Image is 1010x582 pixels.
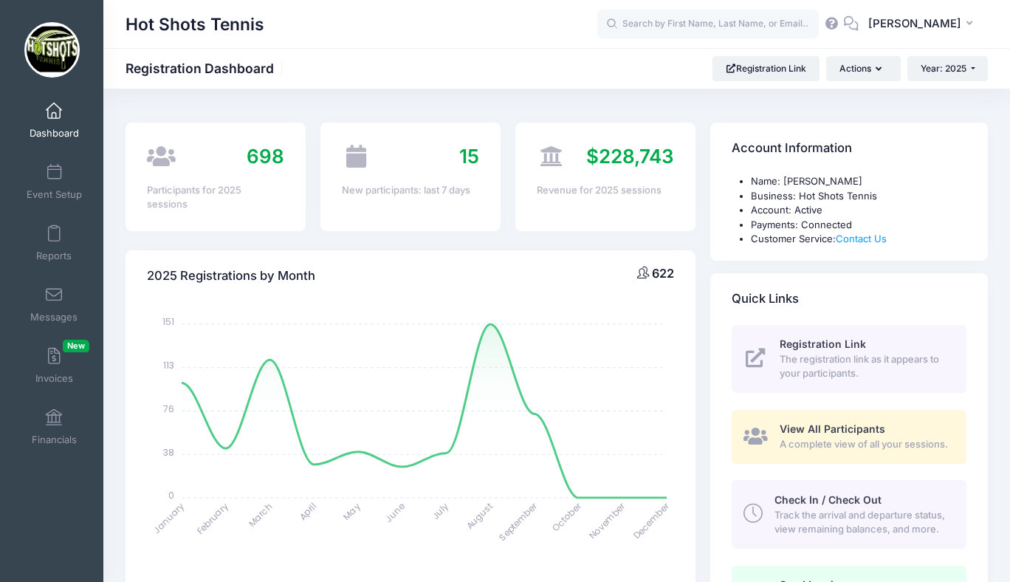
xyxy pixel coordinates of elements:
[163,445,174,458] tspan: 38
[30,127,79,140] span: Dashboard
[162,315,174,328] tspan: 151
[732,325,966,393] a: Registration Link The registration link as it appears to your participants.
[549,499,584,534] tspan: October
[751,232,966,247] li: Customer Service:
[496,499,540,543] tspan: September
[151,500,187,536] tspan: January
[340,500,363,522] tspan: May
[147,183,284,212] div: Participants for 2025 sessions
[774,493,882,506] span: Check In / Check Out
[780,437,949,452] span: A complete view of all your sessions.
[24,22,80,78] img: Hot Shots Tennis
[246,500,275,530] tspan: March
[586,499,628,541] tspan: November
[19,217,89,269] a: Reports
[780,338,866,350] span: Registration Link
[868,16,961,32] span: [PERSON_NAME]
[859,7,988,41] button: [PERSON_NAME]
[652,266,674,281] span: 622
[297,500,319,522] tspan: April
[751,203,966,218] li: Account: Active
[464,500,495,532] tspan: August
[780,422,885,435] span: View All Participants
[63,340,89,352] span: New
[921,63,966,74] span: Year: 2025
[19,95,89,146] a: Dashboard
[163,402,174,414] tspan: 76
[780,352,949,381] span: The registration link as it appears to your participants.
[36,250,72,262] span: Reports
[907,56,988,81] button: Year: 2025
[751,189,966,204] li: Business: Hot Shots Tennis
[732,410,966,464] a: View All Participants A complete view of all your sessions.
[30,311,78,323] span: Messages
[751,218,966,233] li: Payments: Connected
[382,500,407,524] tspan: June
[586,145,674,168] span: $228,743
[27,188,82,201] span: Event Setup
[597,10,819,39] input: Search by First Name, Last Name, or Email...
[126,61,286,76] h1: Registration Dashboard
[537,183,674,198] div: Revenue for 2025 sessions
[732,278,799,320] h4: Quick Links
[19,401,89,453] a: Financials
[194,500,230,536] tspan: February
[774,508,949,537] span: Track the arrival and departure status, view remaining balances, and more.
[19,278,89,330] a: Messages
[732,128,852,170] h4: Account Information
[459,145,479,168] span: 15
[712,56,820,81] a: Registration Link
[342,183,479,198] div: New participants: last 7 days
[35,372,73,385] span: Invoices
[631,499,673,541] tspan: December
[168,489,174,501] tspan: 0
[751,174,966,189] li: Name: [PERSON_NAME]
[163,359,174,372] tspan: 113
[147,255,315,297] h4: 2025 Registrations by Month
[826,56,900,81] button: Actions
[836,233,887,244] a: Contact Us
[19,156,89,208] a: Event Setup
[247,145,284,168] span: 698
[732,480,966,548] a: Check In / Check Out Track the arrival and departure status, view remaining balances, and more.
[430,500,452,522] tspan: July
[19,340,89,391] a: InvoicesNew
[32,434,77,446] span: Financials
[126,7,264,41] h1: Hot Shots Tennis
